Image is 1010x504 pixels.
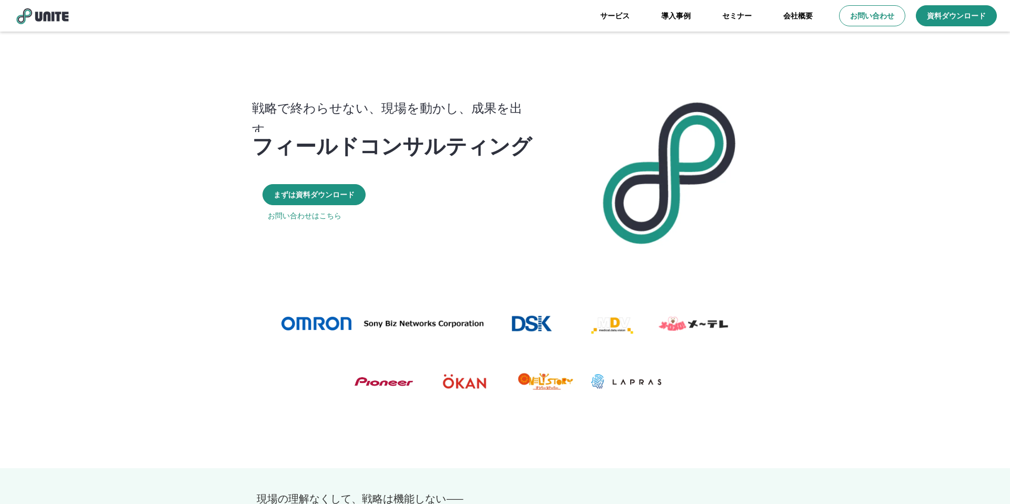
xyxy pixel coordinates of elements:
[268,210,341,221] a: お問い合わせはこちら
[927,11,986,21] p: 資料ダウンロード
[252,97,543,140] p: 戦略で終わらせない、現場を動かし、成果を出す。
[839,5,905,26] a: お問い合わせ
[262,184,366,205] a: まずは資料ダウンロード
[850,11,894,21] p: お問い合わせ
[252,132,532,157] p: フィールドコンサルティング
[916,5,997,26] a: 資料ダウンロード
[274,189,355,200] p: まずは資料ダウンロード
